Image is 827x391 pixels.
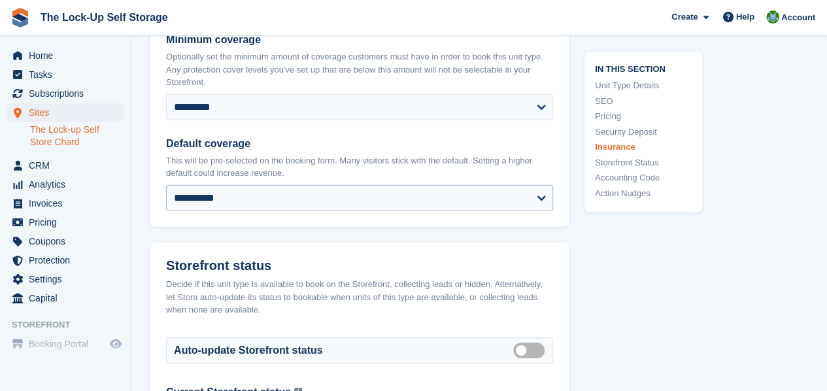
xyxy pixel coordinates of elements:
[108,336,124,352] a: Preview store
[29,194,107,212] span: Invoices
[166,258,553,273] h2: Storefront status
[29,213,107,231] span: Pricing
[736,10,754,24] span: Help
[29,84,107,103] span: Subscriptions
[29,46,107,65] span: Home
[7,103,124,122] a: menu
[595,171,692,184] a: Accounting Code
[7,156,124,175] a: menu
[29,251,107,269] span: Protection
[29,103,107,122] span: Sites
[595,125,692,138] a: Security Deposit
[595,186,692,199] a: Action Nudges
[166,154,553,180] p: This will be pre-selected on the booking form. Many visitors stick with the default. Setting a hi...
[7,335,124,353] a: menu
[7,84,124,103] a: menu
[29,289,107,307] span: Capital
[12,318,130,331] span: Storefront
[595,141,692,154] a: Insurance
[595,61,692,74] span: In this section
[595,94,692,107] a: SEO
[29,270,107,288] span: Settings
[29,335,107,353] span: Booking Portal
[30,124,124,148] a: The Lock-up Self Store Chard
[7,213,124,231] a: menu
[7,65,124,84] a: menu
[766,10,779,24] img: Andrew Beer
[7,232,124,250] a: menu
[7,46,124,65] a: menu
[166,50,553,89] p: Optionally set the minimum amount of coverage customers must have in order to book this unit type...
[166,32,553,48] label: Minimum coverage
[595,156,692,169] a: Storefront Status
[166,278,553,316] div: Decide if this unit type is available to book on the Storefront, collecting leads or hidden. Alte...
[513,349,550,351] label: Auto manage storefront status
[595,79,692,92] a: Unit Type Details
[7,194,124,212] a: menu
[29,156,107,175] span: CRM
[29,65,107,84] span: Tasks
[7,289,124,307] a: menu
[671,10,698,24] span: Create
[595,110,692,123] a: Pricing
[7,270,124,288] a: menu
[29,175,107,194] span: Analytics
[10,8,30,27] img: stora-icon-8386f47178a22dfd0bd8f6a31ec36ba5ce8667c1dd55bd0f319d3a0aa187defe.svg
[166,136,553,152] label: Default coverage
[7,175,124,194] a: menu
[174,343,323,358] label: Auto-update Storefront status
[781,11,815,24] span: Account
[7,251,124,269] a: menu
[35,7,173,28] a: The Lock-Up Self Storage
[29,232,107,250] span: Coupons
